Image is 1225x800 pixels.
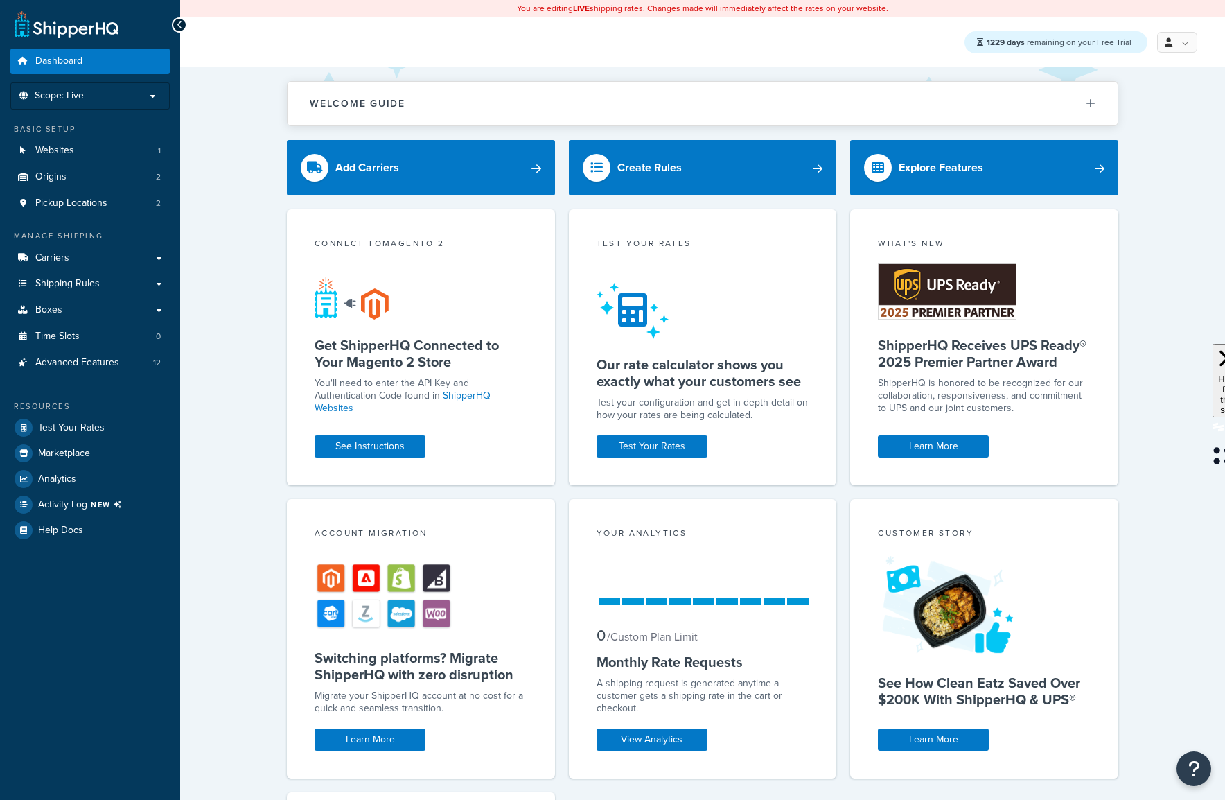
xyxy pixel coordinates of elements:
div: Connect to Magento 2 [315,237,527,253]
div: A shipping request is generated anytime a customer gets a shipping rate in the cart or checkout. [597,677,809,715]
a: See Instructions [315,435,425,458]
h2: Welcome Guide [310,98,405,109]
span: Carriers [35,252,69,264]
span: 0 [597,624,606,647]
a: Origins2 [10,164,170,190]
div: Your Analytics [597,527,809,543]
span: Analytics [38,473,76,485]
a: Test Your Rates [597,435,707,458]
a: ShipperHQ Websites [315,388,491,415]
a: Create Rules [569,140,837,195]
a: Activity LogNEW [10,492,170,517]
a: Learn More [315,729,425,751]
a: Advanced Features12 [10,350,170,376]
li: Pickup Locations [10,191,170,216]
span: Help Docs [38,525,83,537]
a: Pickup Locations2 [10,191,170,216]
span: Websites [35,145,74,157]
a: Time Slots0 [10,324,170,349]
div: Add Carriers [335,158,399,177]
div: Test your rates [597,237,809,253]
div: What's New [878,237,1091,253]
a: Dashboard [10,49,170,74]
li: Origins [10,164,170,190]
span: 1 [158,145,161,157]
a: Analytics [10,467,170,492]
div: Migrate your ShipperHQ account at no cost for a quick and seamless transition. [315,690,527,715]
a: Boxes [10,297,170,323]
a: Learn More [878,729,989,751]
div: Account Migration [315,527,527,543]
h5: ShipperHQ Receives UPS Ready® 2025 Premier Partner Award [878,337,1091,370]
h5: Monthly Rate Requests [597,654,809,670]
a: Help Docs [10,518,170,543]
a: Test Your Rates [10,415,170,440]
a: Websites1 [10,138,170,164]
a: Carriers [10,245,170,271]
small: / Custom Plan Limit [607,629,698,645]
span: Time Slots [35,331,80,342]
a: View Analytics [597,729,707,751]
button: Welcome Guide [288,82,1118,125]
div: Explore Features [899,158,983,177]
span: Activity Log [38,496,127,514]
a: Shipping Rules [10,271,170,297]
p: ShipperHQ is honored to be recognized for our collaboration, responsiveness, and commitment to UP... [878,377,1091,415]
span: 2 [156,198,161,209]
span: Shipping Rules [35,278,100,290]
b: LIVE [573,2,590,15]
span: 0 [156,331,161,342]
img: connect-shq-magento-24cdf84b.svg [315,277,389,320]
div: Manage Shipping [10,230,170,242]
span: NEW [91,499,127,510]
span: Marketplace [38,448,90,460]
p: You'll need to enter the API Key and Authentication Code found in [315,377,527,415]
span: Origins [35,171,67,183]
span: 12 [153,357,161,369]
a: Learn More [878,435,989,458]
a: Marketplace [10,441,170,466]
li: [object Object] [10,492,170,517]
strong: 1229 days [987,36,1025,49]
span: Boxes [35,304,62,316]
li: Time Slots [10,324,170,349]
span: Advanced Features [35,357,119,369]
button: Open Resource Center [1176,751,1211,786]
div: Test your configuration and get in-depth detail on how your rates are being calculated. [597,397,809,421]
div: Basic Setup [10,123,170,135]
h5: Get ShipperHQ Connected to Your Magento 2 Store [315,337,527,370]
li: Advanced Features [10,350,170,376]
span: Test Your Rates [38,422,105,434]
div: Resources [10,401,170,412]
span: 2 [156,171,161,183]
h5: See How Clean Eatz Saved Over $200K With ShipperHQ & UPS® [878,675,1091,708]
span: Dashboard [35,55,82,67]
div: Customer Story [878,527,1091,543]
li: Websites [10,138,170,164]
h5: Switching platforms? Migrate ShipperHQ with zero disruption [315,650,527,683]
h5: Our rate calculator shows you exactly what your customers see [597,356,809,390]
span: Pickup Locations [35,198,107,209]
a: Explore Features [850,140,1118,195]
div: Create Rules [617,158,682,177]
a: Add Carriers [287,140,555,195]
span: Scope: Live [35,90,84,102]
span: remaining on your Free Trial [987,36,1131,49]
